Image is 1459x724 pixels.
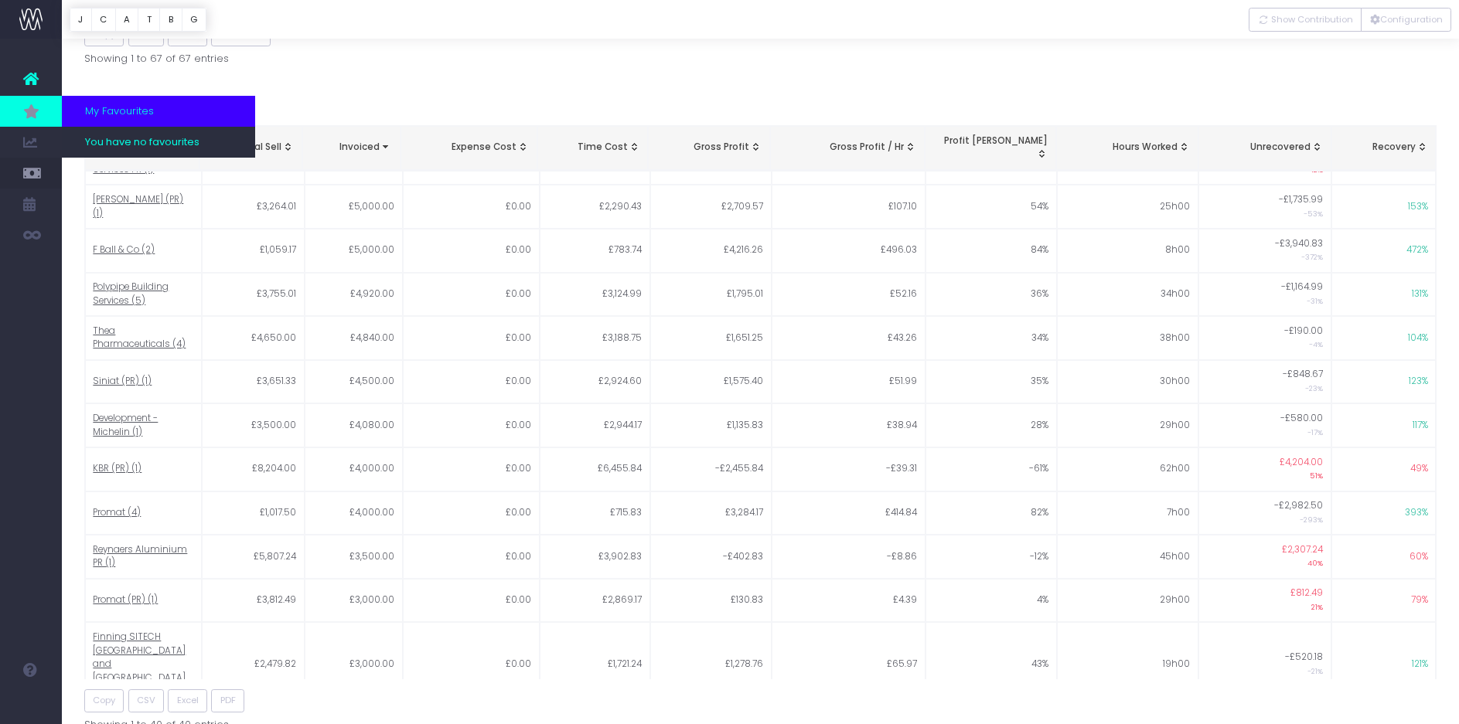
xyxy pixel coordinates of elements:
td: £414.84 [772,491,926,535]
span: Hours Worked [1113,141,1178,155]
td: £0.00 [403,447,539,491]
td: 45h00 [1057,535,1198,579]
span: 123% [1409,375,1428,389]
td: £0.00 [403,491,539,535]
td: 62h00 [1057,447,1198,491]
span: 121% [1412,658,1428,671]
td: £2,709.57 [650,185,772,229]
span: £2,307.24 [1282,543,1323,557]
td: £3,284.17 [650,491,772,535]
button: G [182,8,206,32]
td: £4,650.00 [202,316,305,360]
span: -£190.00 [1284,325,1323,338]
td: £65.97 [772,622,926,706]
small: -21% [1307,664,1323,676]
span: Finning SITECH [GEOGRAPHIC_DATA] and [GEOGRAPHIC_DATA] (PR) (1) [93,631,193,699]
small: -23% [1305,381,1323,393]
td: £130.83 [650,579,772,623]
td: -£402.83 [650,535,772,579]
td: £715.83 [540,491,650,535]
td: 8h00 [1057,229,1198,273]
td: 38h00 [1057,316,1198,360]
th: Expense Cost: activate to sort column ascending [401,126,537,171]
span: CSV [137,694,155,707]
td: £1,135.83 [650,403,772,447]
td: £52.16 [772,273,926,317]
th: Recovery: activate to sort column ascending [1331,126,1437,171]
button: A [115,8,139,32]
td: 30h00 [1057,360,1198,404]
span: Time Cost [578,141,628,155]
td: £4,000.00 [305,491,403,535]
div: Showing 1 to 67 of 67 entries [84,46,1437,66]
td: £0.00 [403,273,539,317]
span: -£1,164.99 [1281,280,1323,294]
span: -£580.00 [1280,412,1323,426]
span: Promat (4) [93,506,141,520]
span: 153% [1408,200,1428,214]
td: £5,000.00 [305,229,403,273]
span: -£1,735.99 [1279,193,1323,207]
td: £4,840.00 [305,316,403,360]
button: Configuration [1361,8,1451,32]
td: £2,479.82 [202,622,305,706]
td: -61% [926,447,1057,491]
span: 117% [1413,419,1428,433]
td: £3,651.33 [202,360,305,404]
td: £0.00 [403,229,539,273]
td: £0.00 [403,579,539,623]
td: 25h00 [1057,185,1198,229]
span: -£3,940.83 [1275,237,1323,251]
span: -£520.18 [1285,651,1323,665]
td: 4% [926,579,1057,623]
span: 472% [1406,243,1428,257]
td: £51.99 [772,360,926,404]
button: B [159,8,182,32]
td: 36% [926,273,1057,317]
td: 35% [926,360,1057,404]
span: Show Contribution [1271,13,1353,26]
button: T [138,8,160,32]
td: £4.39 [772,579,926,623]
td: £0.00 [403,316,539,360]
span: 60% [1410,550,1428,564]
div: Vertical button group [70,8,206,32]
span: 49% [1410,462,1428,476]
span: 393% [1405,506,1428,520]
td: 29h00 [1057,579,1198,623]
button: CSV [128,689,165,713]
td: £2,290.43 [540,185,650,229]
small: 21% [1311,600,1323,612]
td: 43% [926,622,1057,706]
small: -31% [1307,294,1323,306]
span: KBR (PR) (1) [93,462,141,476]
td: £0.00 [403,360,539,404]
small: -4% [1309,337,1323,349]
td: £8,204.00 [202,447,305,491]
small: 40% [1307,556,1323,568]
td: £1,278.76 [650,622,772,706]
div: Vertical button group [1249,8,1451,32]
td: £38.94 [772,403,926,447]
td: £3,000.00 [305,622,403,706]
td: £2,924.60 [540,360,650,404]
td: 34% [926,316,1057,360]
td: £43.26 [772,316,926,360]
th: Unrecovered: activate to sort column ascending [1198,126,1331,171]
span: Reynaers Aluminium PR (1) [93,543,193,570]
span: 131% [1412,287,1428,301]
td: 54% [926,185,1057,229]
span: Total Sell [237,141,281,155]
img: images/default_profile_image.png [19,693,43,716]
td: £2,944.17 [540,403,650,447]
td: £3,902.83 [540,535,650,579]
th: Invoiced: activate to sort column ascending [302,126,401,171]
td: £1,059.17 [202,229,305,273]
small: -53% [1304,206,1323,219]
span: Copy [93,694,115,707]
button: Excel [168,689,207,713]
td: £3,188.75 [540,316,650,360]
span: £812.49 [1290,586,1323,600]
span: Promat (PR) (1) [93,593,158,607]
td: £1,651.25 [650,316,772,360]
